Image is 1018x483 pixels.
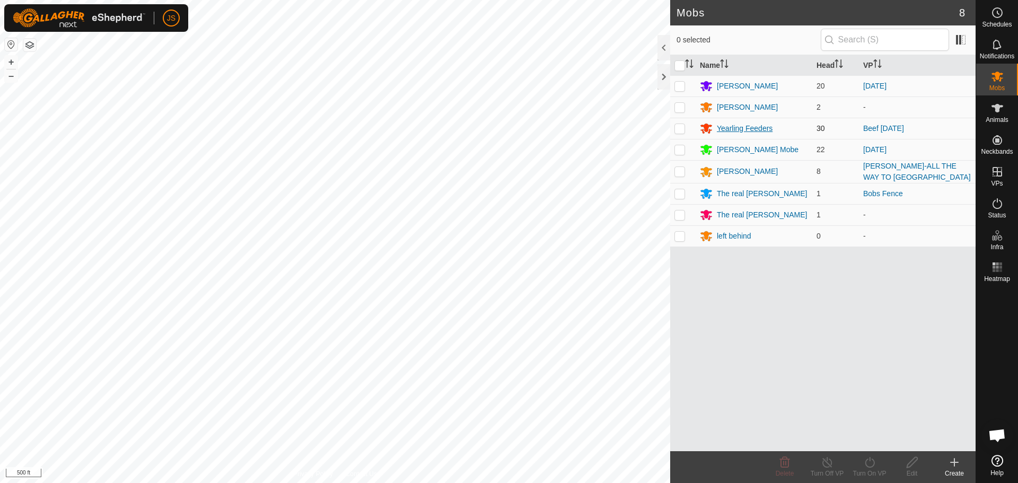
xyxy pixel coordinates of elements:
div: Edit [891,469,933,478]
span: 1 [817,210,821,219]
span: 0 [817,232,821,240]
div: Turn Off VP [806,469,848,478]
div: Create [933,469,976,478]
span: 22 [817,145,825,154]
span: 2 [817,103,821,111]
div: [PERSON_NAME] [717,81,778,92]
span: Neckbands [981,148,1013,155]
button: + [5,56,17,68]
img: Gallagher Logo [13,8,145,28]
a: [PERSON_NAME]-ALL THE WAY TO [GEOGRAPHIC_DATA] [863,162,971,181]
span: Infra [990,244,1003,250]
span: 0 selected [677,34,821,46]
a: Contact Us [346,469,377,479]
div: left behind [717,231,751,242]
th: Name [696,55,812,76]
th: VP [859,55,976,76]
a: [DATE] [863,145,887,154]
a: Help [976,451,1018,480]
th: Head [812,55,859,76]
span: Help [990,470,1004,476]
span: 1 [817,189,821,198]
div: Open chat [981,419,1013,451]
a: Beef [DATE] [863,124,904,133]
div: Turn On VP [848,469,891,478]
span: Heatmap [984,276,1010,282]
td: - [859,204,976,225]
td: - [859,96,976,118]
span: JS [167,13,175,24]
button: Reset Map [5,38,17,51]
span: Mobs [989,85,1005,91]
span: Notifications [980,53,1014,59]
span: Animals [986,117,1008,123]
div: [PERSON_NAME] [717,166,778,177]
a: Privacy Policy [293,469,333,479]
div: The real [PERSON_NAME] [717,209,807,221]
p-sorticon: Activate to sort [873,61,882,69]
span: VPs [991,180,1003,187]
div: [PERSON_NAME] Mobe [717,144,798,155]
div: Yearling Feeders [717,123,773,134]
p-sorticon: Activate to sort [720,61,729,69]
p-sorticon: Activate to sort [685,61,694,69]
span: 20 [817,82,825,90]
div: The real [PERSON_NAME] [717,188,807,199]
span: Schedules [982,21,1012,28]
h2: Mobs [677,6,959,19]
p-sorticon: Activate to sort [835,61,843,69]
button: – [5,69,17,82]
span: Status [988,212,1006,218]
div: [PERSON_NAME] [717,102,778,113]
span: 30 [817,124,825,133]
span: 8 [959,5,965,21]
td: - [859,225,976,247]
span: Delete [776,470,794,477]
input: Search (S) [821,29,949,51]
button: Map Layers [23,39,36,51]
a: Bobs Fence [863,189,903,198]
span: 8 [817,167,821,175]
a: [DATE] [863,82,887,90]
